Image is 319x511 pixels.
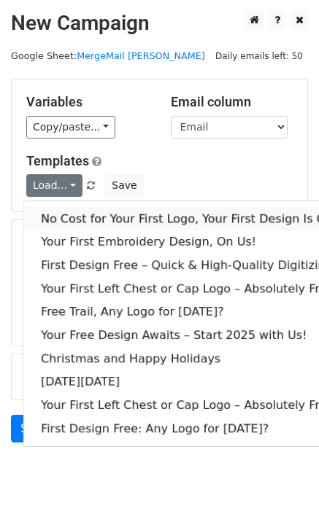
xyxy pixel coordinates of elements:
[26,116,115,139] a: Copy/paste...
[11,50,205,61] small: Google Sheet:
[77,50,205,61] a: MergeMail [PERSON_NAME]
[171,94,293,110] h5: Email column
[210,50,308,61] a: Daily emails left: 50
[105,174,143,197] button: Save
[246,441,319,511] iframe: Chat Widget
[210,48,308,64] span: Daily emails left: 50
[26,174,82,197] a: Load...
[11,11,308,36] h2: New Campaign
[11,415,59,442] a: Send
[26,94,149,110] h5: Variables
[26,153,89,168] a: Templates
